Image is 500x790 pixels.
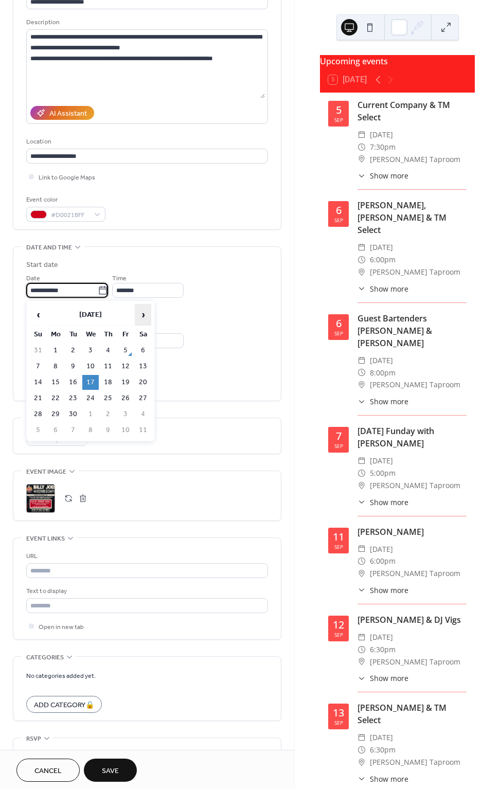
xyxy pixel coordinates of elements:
[358,731,366,744] div: ​
[26,551,266,562] div: URL
[358,673,366,684] div: ​
[358,497,408,508] button: ​Show more
[117,407,134,422] td: 3
[135,359,151,374] td: 13
[30,359,46,374] td: 7
[370,567,460,580] span: [PERSON_NAME] Taproom
[358,526,467,538] div: [PERSON_NAME]
[358,425,467,450] div: [DATE] Funday with [PERSON_NAME]
[334,218,343,223] div: Sep
[370,631,393,643] span: [DATE]
[39,172,95,183] span: Link to Google Maps
[334,720,343,725] div: Sep
[334,117,343,122] div: Sep
[65,391,81,406] td: 23
[370,479,460,492] span: [PERSON_NAME] Taproom
[135,423,151,438] td: 11
[334,544,343,549] div: Sep
[370,170,408,181] span: Show more
[358,744,366,756] div: ​
[358,99,467,123] div: Current Company & TM Select
[370,673,408,684] span: Show more
[100,391,116,406] td: 25
[30,375,46,390] td: 14
[358,585,408,596] button: ​Show more
[117,359,134,374] td: 12
[358,543,366,555] div: ​
[358,367,366,379] div: ​
[358,283,366,294] div: ​
[358,756,366,768] div: ​
[358,396,366,407] div: ​
[100,407,116,422] td: 2
[334,443,343,448] div: Sep
[370,379,460,391] span: [PERSON_NAME] Taproom
[65,327,81,342] th: Tu
[358,614,467,626] div: [PERSON_NAME] & DJ Vigs
[117,423,134,438] td: 10
[370,141,396,153] span: 7:30pm
[65,423,81,438] td: 7
[39,622,84,633] span: Open in new tab
[65,407,81,422] td: 30
[47,359,64,374] td: 8
[358,631,366,643] div: ​
[358,585,366,596] div: ​
[358,283,408,294] button: ​Show more
[358,702,467,726] div: [PERSON_NAME] & TM Select
[82,343,99,358] td: 3
[336,431,342,441] div: 7
[336,318,342,329] div: 6
[135,407,151,422] td: 4
[26,533,65,544] span: Event links
[82,327,99,342] th: We
[30,423,46,438] td: 5
[370,543,393,555] span: [DATE]
[358,567,366,580] div: ​
[358,673,408,684] button: ​Show more
[49,109,87,119] div: AI Assistant
[117,327,134,342] th: Fr
[370,367,396,379] span: 8:00pm
[370,396,408,407] span: Show more
[102,766,119,777] span: Save
[26,273,40,284] span: Date
[370,467,396,479] span: 5:00pm
[135,304,151,325] span: ›
[26,17,266,28] div: Description
[34,766,62,777] span: Cancel
[358,354,366,367] div: ​
[358,455,366,467] div: ​
[135,327,151,342] th: Sa
[370,455,393,467] span: [DATE]
[358,129,366,141] div: ​
[370,254,396,266] span: 6:00pm
[100,343,116,358] td: 4
[26,586,266,597] div: Text to display
[358,141,366,153] div: ​
[370,555,396,567] span: 6:00pm
[84,759,137,782] button: Save
[26,136,266,147] div: Location
[30,391,46,406] td: 21
[112,273,127,284] span: Time
[65,343,81,358] td: 2
[370,731,393,744] span: [DATE]
[370,585,408,596] span: Show more
[26,484,55,513] div: ;
[16,759,80,782] button: Cancel
[82,423,99,438] td: 8
[100,327,116,342] th: Th
[100,375,116,390] td: 18
[30,304,46,325] span: ‹
[26,671,96,681] span: No categories added yet.
[26,194,103,205] div: Event color
[65,359,81,374] td: 9
[370,744,396,756] span: 6:30pm
[100,423,116,438] td: 9
[370,497,408,508] span: Show more
[358,153,366,166] div: ​
[370,774,408,784] span: Show more
[370,283,408,294] span: Show more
